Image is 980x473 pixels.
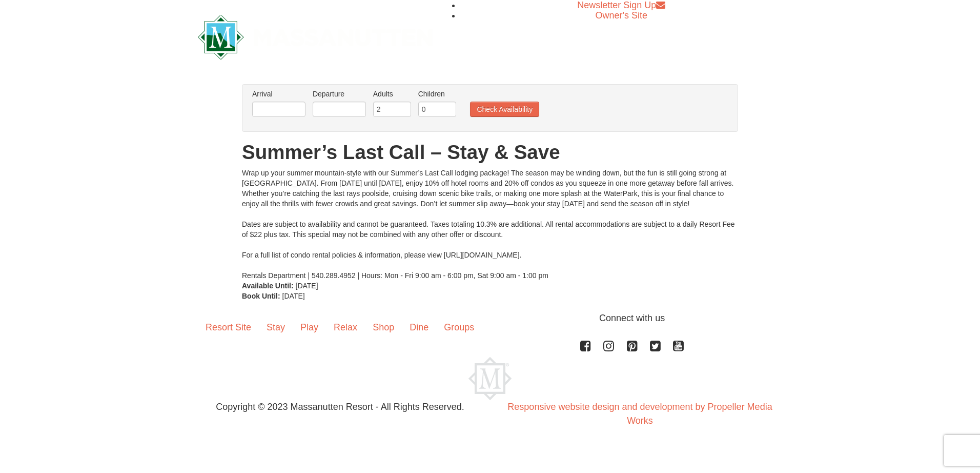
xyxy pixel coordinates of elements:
[259,311,293,343] a: Stay
[242,282,294,290] strong: Available Until:
[190,400,490,414] p: Copyright © 2023 Massanutten Resort - All Rights Reserved.
[198,24,433,48] a: Massanutten Resort
[596,10,647,21] a: Owner's Site
[252,89,305,99] label: Arrival
[436,311,482,343] a: Groups
[313,89,366,99] label: Departure
[402,311,436,343] a: Dine
[198,15,433,60] img: Massanutten Resort Logo
[293,311,326,343] a: Play
[242,142,738,163] h1: Summer’s Last Call – Stay & Save
[198,311,259,343] a: Resort Site
[282,292,305,300] span: [DATE]
[326,311,365,343] a: Relax
[242,168,738,281] div: Wrap up your summer mountain-style with our Summer’s Last Call lodging package! The season may be...
[365,311,402,343] a: Shop
[373,89,411,99] label: Adults
[468,357,512,400] img: Massanutten Resort Logo
[507,402,772,426] a: Responsive website design and development by Propeller Media Works
[296,282,318,290] span: [DATE]
[198,311,782,325] p: Connect with us
[242,292,280,300] strong: Book Until:
[470,102,539,117] button: Check Availability
[418,89,456,99] label: Children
